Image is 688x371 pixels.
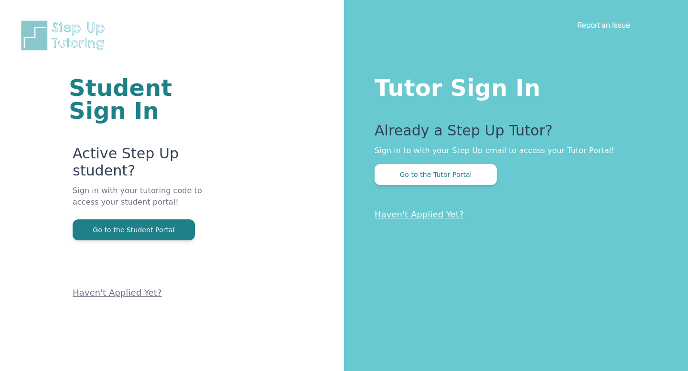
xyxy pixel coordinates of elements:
a: Report an Issue [577,20,630,30]
h1: Tutor Sign In [375,72,650,99]
a: Go to the Student Portal [73,225,195,234]
a: Haven't Applied Yet? [73,288,162,298]
a: Haven't Applied Yet? [375,209,464,219]
p: Already a Step Up Tutor? [375,122,650,145]
h1: Student Sign In [69,76,229,122]
p: Sign in with your tutoring code to access your student portal! [73,185,229,219]
button: Go to the Tutor Portal [375,164,497,185]
button: Go to the Student Portal [73,219,195,240]
img: Step Up Tutoring horizontal logo [19,19,111,52]
p: Sign in to with your Step Up email to access your Tutor Portal! [375,145,650,156]
a: Go to the Tutor Portal [375,170,497,179]
p: Active Step Up student? [73,145,229,185]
